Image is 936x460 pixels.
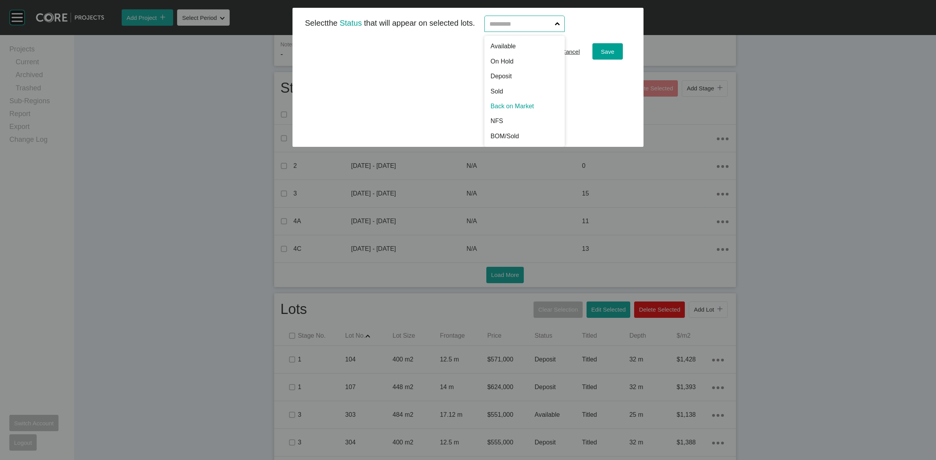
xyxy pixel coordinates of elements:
[484,69,565,84] div: Deposit
[484,54,565,69] div: On Hold
[484,114,565,129] div: NFS
[553,43,589,60] button: Cancel
[484,99,565,114] div: Back on Market
[484,84,565,99] div: Sold
[305,18,475,28] p: Select the that will appear on selected lots.
[553,16,562,32] span: Show menu...
[562,48,580,55] span: Cancel
[484,36,565,54] div: Available
[340,19,362,27] span: Status
[592,43,623,60] button: Save
[601,48,614,55] span: Save
[484,129,565,147] div: BOM/Sold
